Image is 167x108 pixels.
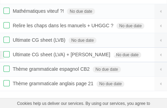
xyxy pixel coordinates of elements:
span: No due date [67,8,95,14]
label: Done [3,22,10,28]
span: Ultimate CG sheet (LVB) [13,37,67,43]
span: No due date [69,37,96,43]
label: Done [3,37,10,43]
span: No due date [113,52,141,58]
label: Done [3,8,10,14]
label: Done [3,66,10,72]
span: No due date [93,66,121,72]
label: Done [3,80,10,86]
span: Relire les chaps dans les manuels + UHGGC ? [13,23,115,28]
span: Thème grammaticale anglais page 21 [13,81,95,86]
span: Ultimate CG sheet (LVA) + [PERSON_NAME] [13,52,112,57]
span: Thème grammaticale espagnol CB2 [13,66,91,72]
span: Mathématiques viteuf ?! [13,8,66,14]
label: Done [3,51,10,57]
span: No due date [116,23,144,29]
span: No due date [96,81,124,87]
